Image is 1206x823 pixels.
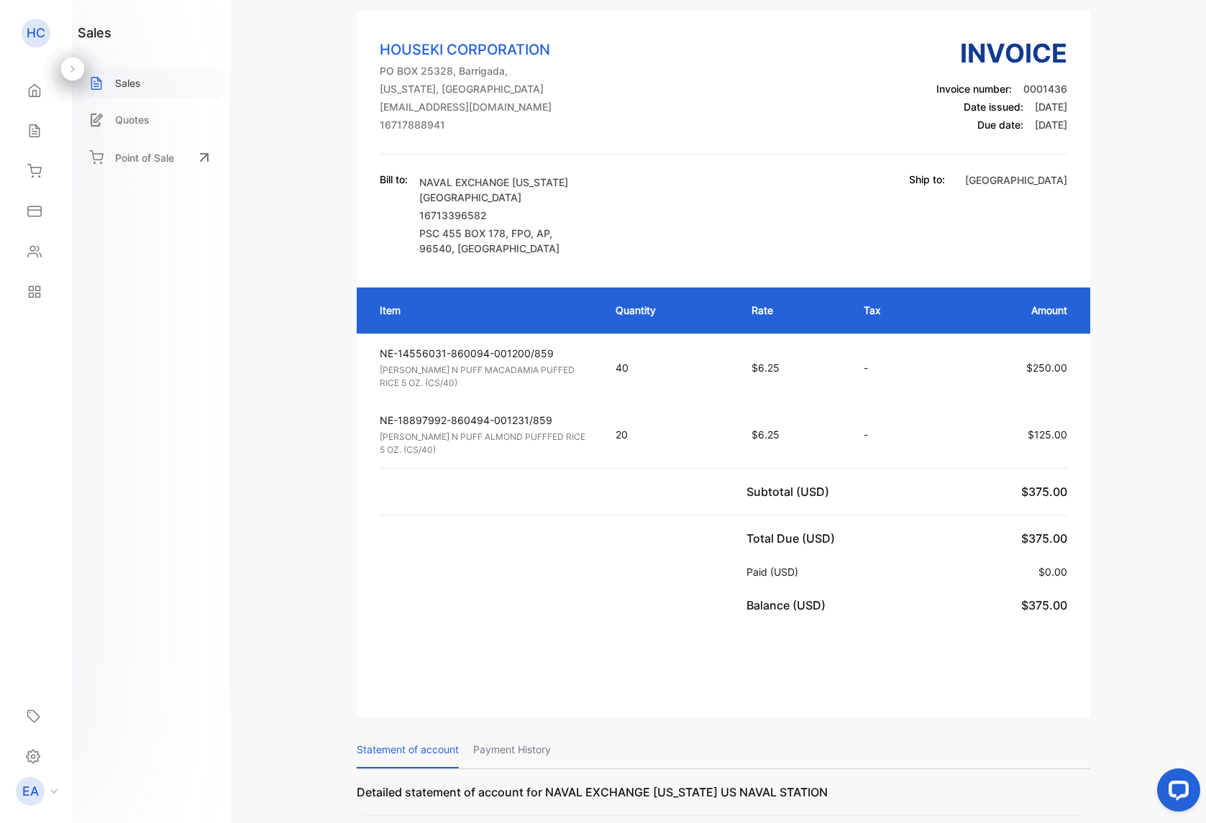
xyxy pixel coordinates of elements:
[27,24,45,42] p: HC
[752,303,835,318] p: Rate
[419,208,585,223] p: 16713396582
[380,39,552,60] p: HOUSEKI CORPORATION
[1028,428,1067,441] span: $125.00
[616,427,723,442] p: 20
[380,413,590,428] p: NE-18897992-860494-001231/859
[1035,119,1067,131] span: [DATE]
[115,75,141,91] p: Sales
[380,364,590,390] p: [PERSON_NAME] N PUFF MACADAMIA PUFFED RICE 5 OZ. (CS/40)
[1026,362,1067,374] span: $250.00
[616,303,723,318] p: Quantity
[78,142,224,173] a: Point of Sale
[864,303,926,318] p: Tax
[1035,101,1067,113] span: [DATE]
[965,174,1067,186] span: [GEOGRAPHIC_DATA]
[380,117,552,132] p: 16717888941
[616,360,723,375] p: 40
[977,119,1023,131] span: Due date:
[357,732,459,768] p: Statement of account
[864,427,926,442] p: -
[419,227,506,239] span: PSC 455 BOX 178
[1021,531,1067,546] span: $375.00
[746,530,841,547] p: Total Due (USD)
[752,428,780,441] span: $6.25
[936,83,1012,95] span: Invoice number:
[936,34,1067,73] h3: Invoice
[452,242,559,254] span: , [GEOGRAPHIC_DATA]
[1038,566,1067,578] span: $0.00
[1021,484,1067,499] span: $375.00
[746,597,831,614] p: Balance (USD)
[746,564,804,579] p: Paid (USD)
[419,175,585,205] p: NAVAL EXCHANGE [US_STATE][GEOGRAPHIC_DATA]
[380,99,552,114] p: [EMAIL_ADDRESS][DOMAIN_NAME]
[1146,763,1206,823] iframe: LiveChat chat widget
[380,303,587,318] p: Item
[22,782,39,801] p: EA
[473,732,551,768] p: Payment History
[380,431,590,456] p: [PERSON_NAME] N PUFF ALMOND PUFFFED RICE 5 OZ. (CS/40)
[380,346,590,361] p: NE-14556031-860094-001200/859
[380,172,408,187] p: Bill to:
[357,783,1090,815] p: Detailed statement of account for NAVAL EXCHANGE [US_STATE] US NAVAL STATION
[964,101,1023,113] span: Date issued:
[864,360,926,375] p: -
[506,227,549,239] span: , FPO, AP
[909,172,945,187] p: Ship to:
[955,303,1067,318] p: Amount
[115,112,150,127] p: Quotes
[1021,598,1067,612] span: $375.00
[78,23,111,42] h1: sales
[380,63,552,78] p: PO BOX 25328, Barrigada,
[746,483,835,500] p: Subtotal (USD)
[752,362,780,374] span: $6.25
[115,150,174,165] p: Point of Sale
[78,68,224,98] a: Sales
[380,81,552,96] p: [US_STATE], [GEOGRAPHIC_DATA]
[78,105,224,134] a: Quotes
[1023,83,1067,95] span: 0001436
